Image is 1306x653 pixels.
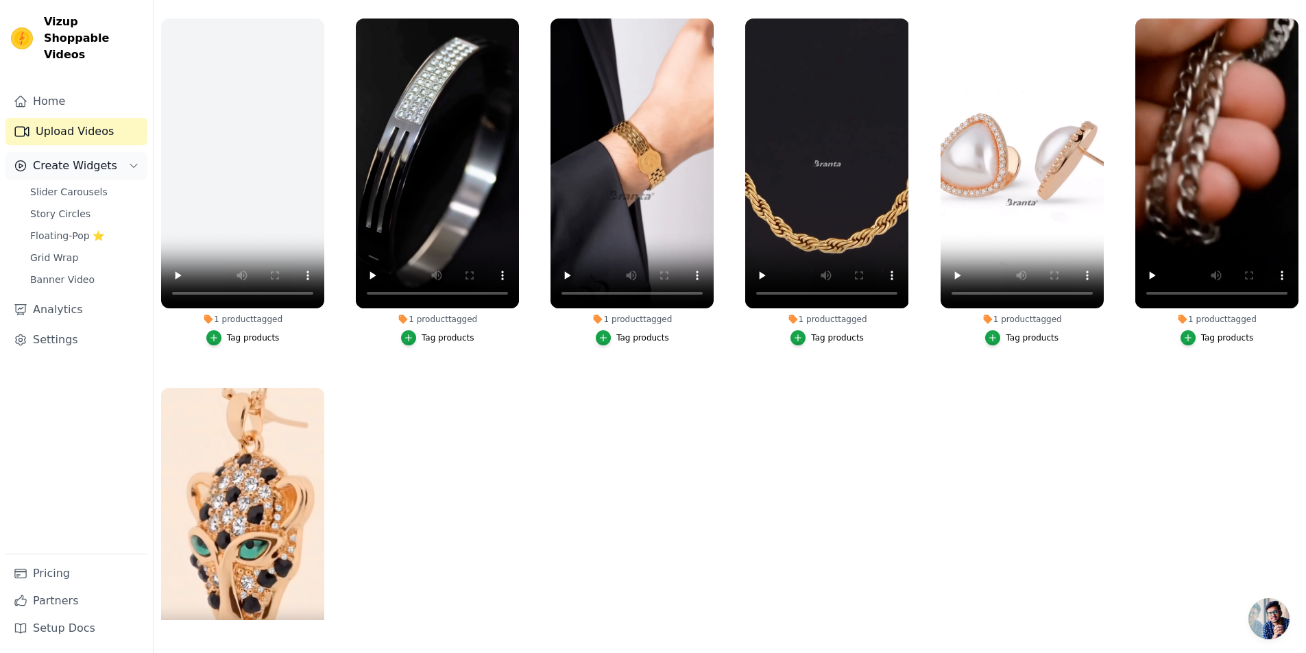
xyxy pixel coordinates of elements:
a: Setup Docs [5,615,147,642]
span: Floating-Pop ⭐ [30,229,104,243]
a: Story Circles [22,204,147,223]
div: 1 product tagged [1135,314,1298,325]
div: 1 product tagged [161,314,324,325]
div: Tag products [811,332,864,343]
div: Tag products [616,332,669,343]
a: Open chat [1248,598,1290,639]
button: Tag products [1181,330,1254,345]
button: Tag products [985,330,1059,345]
span: Story Circles [30,207,90,221]
div: Tag products [227,332,280,343]
a: Home [5,88,147,115]
a: Analytics [5,296,147,323]
a: Banner Video [22,270,147,289]
a: Settings [5,326,147,354]
div: 1 product tagged [551,314,714,325]
span: Create Widgets [33,158,117,174]
button: Create Widgets [5,152,147,180]
button: Tag products [790,330,864,345]
a: Pricing [5,560,147,587]
div: 1 product tagged [745,314,908,325]
a: Slider Carousels [22,182,147,201]
button: Tag products [401,330,474,345]
div: Tag products [1201,332,1254,343]
button: Tag products [206,330,280,345]
a: Partners [5,587,147,615]
span: Vizup Shoppable Videos [44,14,142,63]
div: Tag products [1006,332,1059,343]
div: 1 product tagged [356,314,519,325]
div: Tag products [422,332,474,343]
div: 1 product tagged [941,314,1104,325]
span: Banner Video [30,273,95,286]
a: Grid Wrap [22,248,147,267]
img: Vizup [11,27,33,49]
button: Tag products [596,330,669,345]
a: Floating-Pop ⭐ [22,226,147,245]
a: Upload Videos [5,118,147,145]
span: Grid Wrap [30,251,78,264]
span: Slider Carousels [30,185,108,199]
